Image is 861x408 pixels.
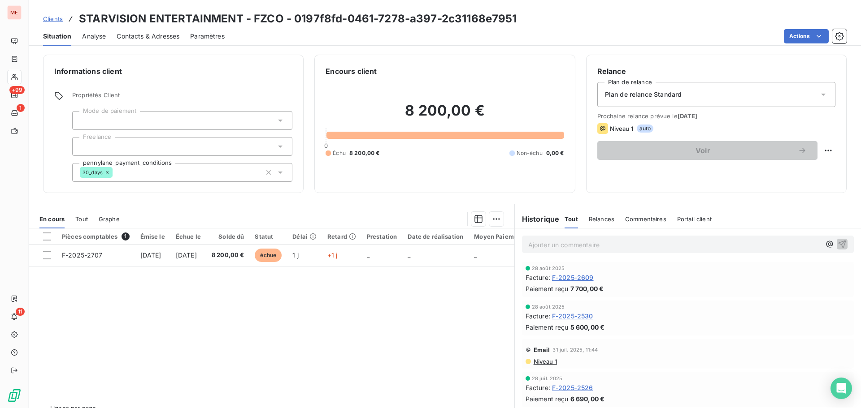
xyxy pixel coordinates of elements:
[80,116,87,125] input: Ajouter une valeur
[526,284,569,293] span: Paiement reçu
[565,215,578,223] span: Tout
[99,215,120,223] span: Graphe
[292,251,298,259] span: 1 j
[678,112,698,120] span: [DATE]
[552,383,593,392] span: F-2025-2526
[526,322,569,332] span: Paiement reçu
[367,251,370,259] span: _
[176,233,201,240] div: Échue le
[533,358,557,365] span: Niveau 1
[570,284,604,293] span: 7 700,00 €
[54,66,292,77] h6: Informations client
[212,251,244,260] span: 8 200,00 €
[597,112,835,120] span: Prochaine relance prévue le
[552,347,598,352] span: 31 juil. 2025, 11:44
[190,32,225,41] span: Paramètres
[532,376,563,381] span: 28 juil. 2025
[637,125,654,133] span: auto
[80,142,87,150] input: Ajouter une valeur
[608,147,798,154] span: Voir
[39,215,65,223] span: En cours
[79,11,517,27] h3: STARVISION ENTERTAINMENT - FZCO - 0197f8fd-0461-7278-a397-2c31168e7951
[82,32,106,41] span: Analyse
[327,251,338,259] span: +1 j
[140,233,165,240] div: Émise le
[9,86,25,94] span: +99
[570,394,605,404] span: 6 690,00 €
[255,249,282,262] span: échue
[75,215,88,223] span: Tout
[117,32,179,41] span: Contacts & Adresses
[176,251,197,259] span: [DATE]
[784,29,829,43] button: Actions
[43,15,63,22] span: Clients
[526,273,550,282] span: Facture :
[43,32,71,41] span: Situation
[552,273,594,282] span: F-2025-2609
[212,233,244,240] div: Solde dû
[292,233,317,240] div: Délai
[62,232,130,241] div: Pièces comptables
[597,66,835,77] h6: Relance
[552,311,593,321] span: F-2025-2530
[605,90,682,99] span: Plan de relance Standard
[72,91,292,104] span: Propriétés Client
[532,266,565,271] span: 28 août 2025
[43,14,63,23] a: Clients
[333,149,346,157] span: Échu
[326,66,377,77] h6: Encours client
[474,251,477,259] span: _
[517,149,543,157] span: Non-échu
[474,233,523,240] div: Moyen Paiement
[526,394,569,404] span: Paiement reçu
[83,170,103,175] span: 30_days
[326,102,564,129] h2: 8 200,00 €
[570,322,605,332] span: 5 600,00 €
[367,233,397,240] div: Prestation
[324,142,328,149] span: 0
[140,251,161,259] span: [DATE]
[589,215,614,223] span: Relances
[408,233,463,240] div: Date de réalisation
[831,378,852,399] div: Open Intercom Messenger
[7,388,22,403] img: Logo LeanPay
[327,233,356,240] div: Retard
[610,125,633,132] span: Niveau 1
[17,104,25,112] span: 1
[122,232,130,241] span: 1
[677,215,712,223] span: Portail client
[515,214,560,224] h6: Historique
[113,168,120,176] input: Ajouter une valeur
[349,149,380,157] span: 8 200,00 €
[546,149,564,157] span: 0,00 €
[255,233,282,240] div: Statut
[534,346,550,353] span: Email
[597,141,818,160] button: Voir
[625,215,666,223] span: Commentaires
[532,304,565,309] span: 28 août 2025
[526,383,550,392] span: Facture :
[7,5,22,20] div: ME
[62,251,103,259] span: F-2025-2707
[526,311,550,321] span: Facture :
[16,308,25,316] span: 11
[408,251,410,259] span: _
